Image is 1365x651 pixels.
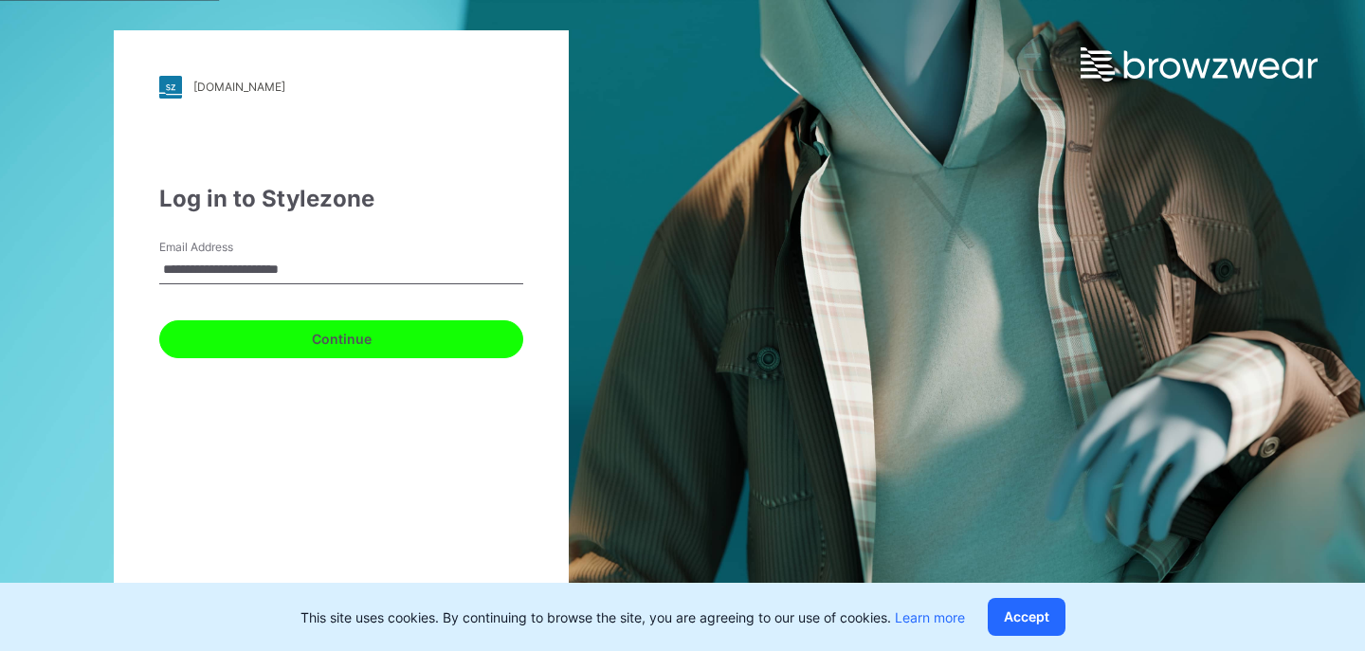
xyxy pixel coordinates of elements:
label: Email Address [159,239,292,256]
img: browzwear-logo.e42bd6dac1945053ebaf764b6aa21510.svg [1081,47,1318,81]
a: Learn more [895,609,965,625]
button: Continue [159,320,523,358]
div: Log in to Stylezone [159,182,523,216]
button: Accept [988,598,1065,636]
p: This site uses cookies. By continuing to browse the site, you are agreeing to our use of cookies. [300,607,965,627]
img: stylezone-logo.562084cfcfab977791bfbf7441f1a819.svg [159,76,182,99]
div: [DOMAIN_NAME] [193,80,285,94]
a: [DOMAIN_NAME] [159,76,523,99]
